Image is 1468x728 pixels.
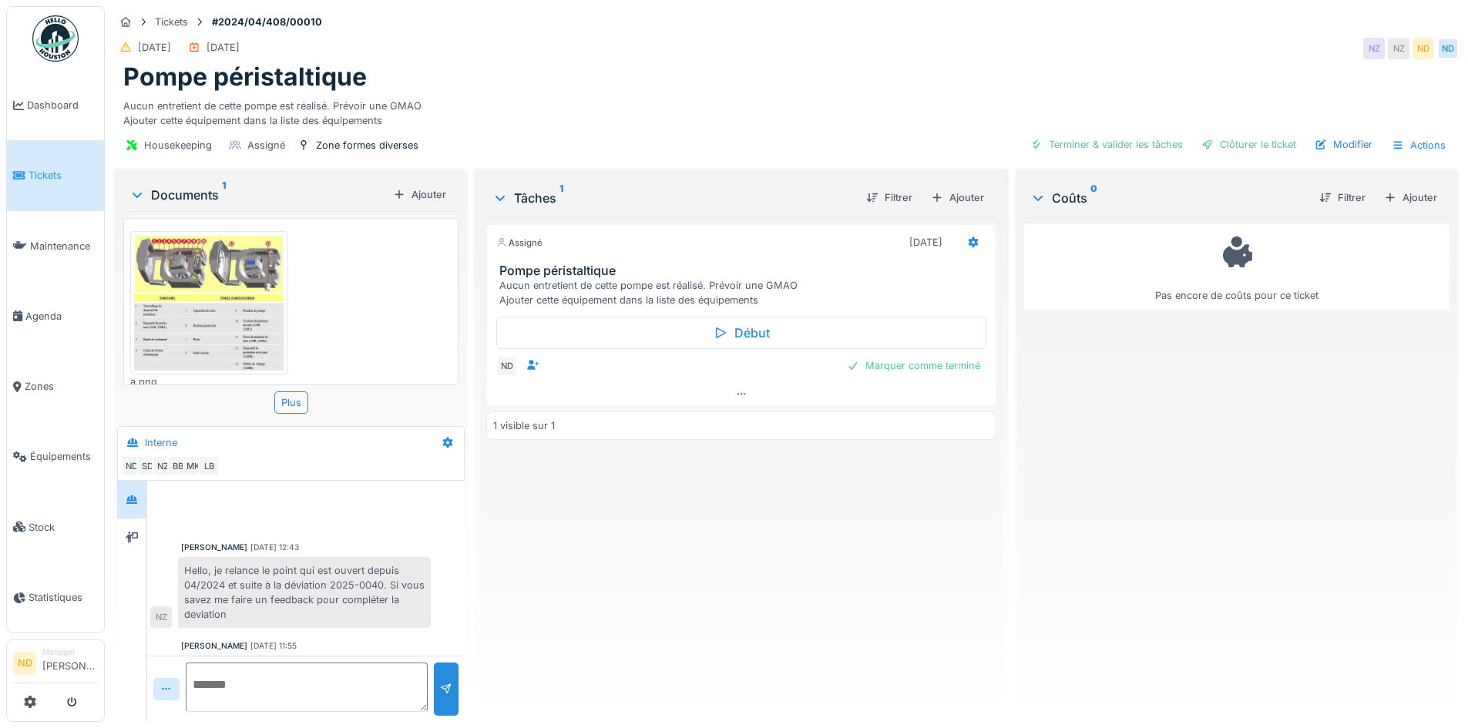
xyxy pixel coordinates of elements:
h3: Pompe péristaltique [499,263,989,278]
div: LB [198,455,220,477]
div: Modifier [1308,134,1379,155]
div: Tâches [492,189,853,207]
div: Assigné [496,237,543,250]
div: Clôturer le ticket [1195,134,1302,155]
span: Statistiques [29,590,98,605]
div: Pas encore de coûts pour ce ticket [1034,231,1439,303]
h1: Pompe péristaltique [123,62,367,92]
span: Tickets [29,168,98,183]
img: Badge_color-CXgf-gQk.svg [32,15,79,62]
div: Coûts [1030,189,1307,207]
a: Maintenance [7,211,104,281]
img: j6hfgkmd59zeseba1qyniaekmfrm [134,235,284,370]
span: Stock [29,520,98,535]
div: [DATE] [207,40,240,55]
div: ND [121,455,143,477]
div: Zone formes diverses [316,138,418,153]
div: [DATE] 12:43 [250,542,299,553]
a: Dashboard [7,70,104,140]
div: MK [183,455,204,477]
sup: 0 [1090,189,1097,207]
div: [DATE] [138,40,171,55]
span: Équipements [30,449,98,464]
div: NZ [152,455,173,477]
a: Stock [7,492,104,562]
sup: 1 [222,186,226,204]
span: Agenda [25,309,98,324]
span: Maintenance [30,239,98,253]
sup: 1 [559,189,563,207]
div: [PERSON_NAME] [181,542,247,553]
div: SD [136,455,158,477]
div: ND [496,355,518,377]
div: Manager [42,646,98,658]
div: Actions [1385,134,1453,156]
span: Dashboard [27,98,98,112]
div: Tickets [155,15,188,29]
strong: #2024/04/408/00010 [206,15,328,29]
div: Interne [145,435,177,450]
div: Marquer comme terminé [841,355,986,376]
div: Aucun entretient de cette pompe est réalisé. Prévoir une GMAO Ajouter cette équipement dans la li... [499,278,989,307]
div: NZ [150,606,172,628]
div: ND [1413,38,1434,59]
a: Équipements [7,421,104,491]
div: a.png [130,374,288,389]
div: Ajouter [387,184,452,205]
a: Tickets [7,140,104,210]
div: [DATE] [909,235,942,250]
div: NZ [1388,38,1409,59]
div: Aucun entretient de cette pompe est réalisé. Prévoir une GMAO Ajouter cette équipement dans la li... [123,92,1450,128]
li: ND [13,652,36,675]
div: BB [167,455,189,477]
div: Filtrer [860,187,919,208]
a: ND Manager[PERSON_NAME] [13,646,98,683]
div: Ajouter [925,187,990,208]
div: Plus [274,391,308,414]
div: ND [1437,38,1459,59]
a: Zones [7,351,104,421]
div: Hello, je relance le point qui est ouvert depuis 04/2024 et suite à la déviation 2025-0040. Si vo... [178,557,431,629]
div: Filtrer [1313,187,1372,208]
div: NZ [1363,38,1385,59]
div: 1 visible sur 1 [493,418,555,433]
a: Statistiques [7,562,104,632]
div: [PERSON_NAME] [181,640,247,652]
div: Ajouter [1378,187,1443,208]
div: [DATE] 11:55 [250,640,297,652]
li: [PERSON_NAME] [42,646,98,679]
span: Zones [25,379,98,394]
a: Agenda [7,281,104,351]
div: Documents [129,186,387,204]
div: Assigné [247,138,285,153]
div: Housekeeping [144,138,212,153]
div: Début [496,317,986,349]
div: Terminer & valider les tâches [1024,134,1189,155]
